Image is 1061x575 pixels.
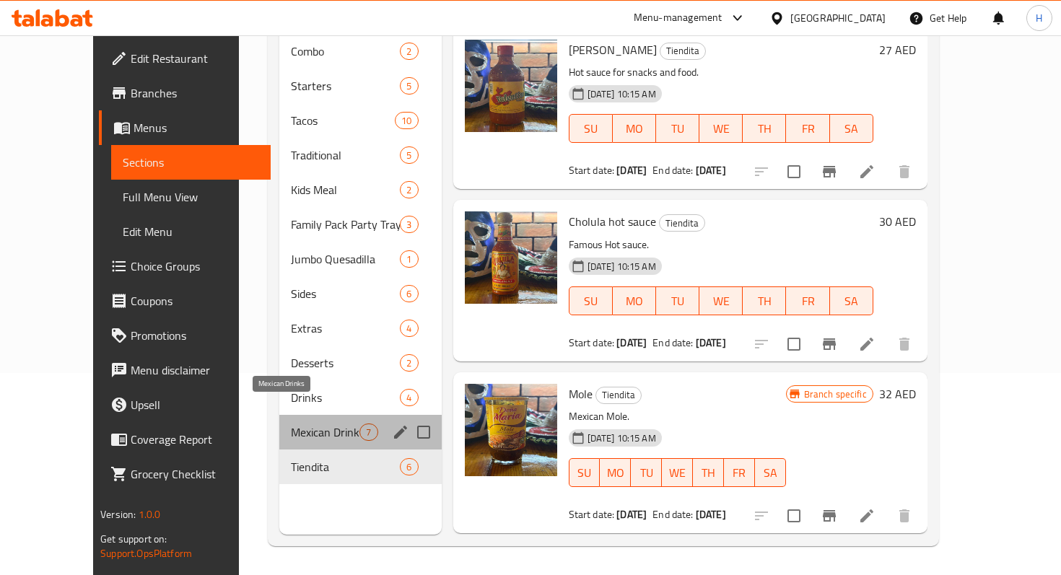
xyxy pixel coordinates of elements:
span: WE [705,291,737,312]
span: SU [575,462,595,483]
span: SU [575,118,607,139]
span: [DATE] 10:15 AM [582,431,662,445]
span: Promotions [131,327,258,344]
span: Tiendita [660,43,705,59]
a: Edit Menu [111,214,270,249]
button: delete [887,154,922,189]
span: Edit Restaurant [131,50,258,67]
h6: 27 AED [879,40,916,60]
span: Kids Meal [291,181,400,198]
b: [DATE] [696,505,726,524]
p: Hot sauce for snacks and food. [569,63,873,82]
span: SA [836,118,868,139]
span: Mole [569,383,593,405]
span: Branches [131,84,258,102]
span: Start date: [569,505,615,524]
a: Edit Restaurant [99,41,270,76]
span: End date: [652,333,693,352]
button: WE [662,458,693,487]
span: 5 [401,149,417,162]
span: Traditional [291,146,400,164]
button: delete [887,327,922,361]
div: Tacos10 [279,103,441,138]
a: Menu disclaimer [99,353,270,387]
button: FR [786,286,829,315]
div: items [400,389,418,406]
span: End date: [652,161,693,180]
span: H [1036,10,1042,26]
span: 7 [360,426,377,439]
span: 2 [401,356,417,370]
span: Sections [123,154,258,171]
span: Get support on: [100,530,167,548]
span: FR [792,118,824,139]
span: Drinks [291,389,400,406]
span: TU [637,462,656,483]
span: Family Pack Party Trays [291,216,400,233]
img: Mole [465,384,557,476]
button: MO [600,458,631,487]
b: [DATE] [696,161,726,180]
b: [DATE] [616,333,647,352]
button: TU [656,286,699,315]
button: FR [786,114,829,143]
span: 6 [401,460,417,474]
span: Branch specific [798,387,873,401]
span: TU [662,291,694,312]
span: Select to update [779,157,809,187]
div: items [400,354,418,372]
button: TU [656,114,699,143]
div: Traditional5 [279,138,441,172]
div: Desserts [291,354,400,372]
button: WE [699,114,743,143]
a: Edit menu item [858,507,876,524]
span: End date: [652,505,693,524]
span: Tiendita [660,215,704,232]
span: Full Menu View [123,188,258,206]
button: Branch-specific-item [812,327,847,361]
span: [PERSON_NAME] [569,39,657,61]
div: items [400,285,418,302]
button: TH [693,458,724,487]
button: MO [613,114,656,143]
span: SA [836,291,868,312]
div: items [400,146,418,164]
h6: 32 AED [879,384,916,404]
a: Choice Groups [99,249,270,284]
a: Menus [99,110,270,145]
button: SU [569,458,601,487]
div: Family Pack Party Trays3 [279,207,441,242]
div: Tiendita [595,387,642,404]
div: Starters5 [279,69,441,103]
div: Tacos [291,112,395,129]
button: TU [631,458,662,487]
div: Desserts2 [279,346,441,380]
b: [DATE] [616,161,647,180]
div: Drinks4 [279,380,441,415]
button: Branch-specific-item [812,154,847,189]
div: items [400,216,418,233]
div: items [400,77,418,95]
span: Menu disclaimer [131,361,258,379]
span: Start date: [569,333,615,352]
span: Sides [291,285,400,302]
button: TH [743,114,786,143]
button: TH [743,286,786,315]
div: Extras4 [279,311,441,346]
span: 1 [401,253,417,266]
span: FR [792,291,824,312]
span: Select to update [779,329,809,359]
span: MO [619,291,650,312]
p: Famous Hot sauce. [569,236,873,254]
a: Upsell [99,387,270,422]
span: Mexican Drinks [291,423,359,441]
div: items [400,458,418,475]
button: SA [830,114,873,143]
div: items [395,112,418,129]
span: Jumbo Quesadilla [291,250,400,268]
div: Tiendita [660,43,706,60]
div: items [359,423,377,441]
span: MO [606,462,625,483]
